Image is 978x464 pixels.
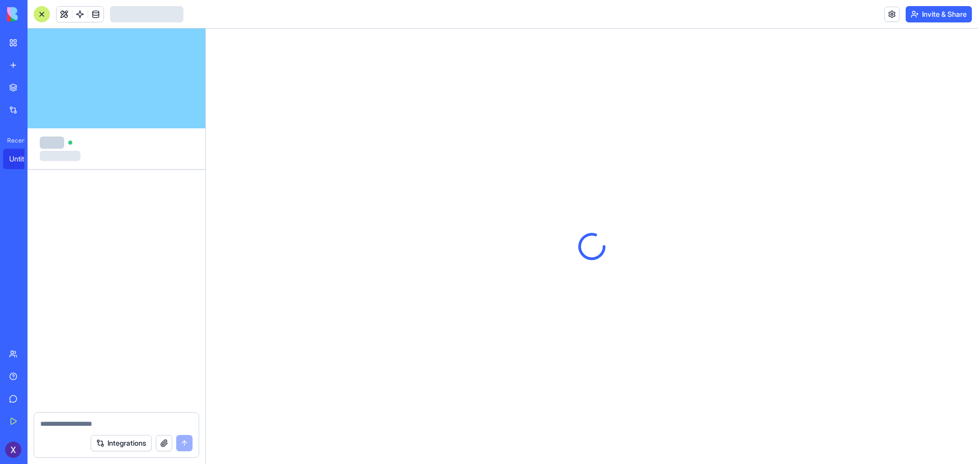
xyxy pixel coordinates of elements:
div: Untitled App [9,154,38,164]
img: ACg8ocIzbhZT9DULIc5wXb07KUN2qICFzRPY_5QMU8ij0ARBLElFnQ=s96-c [5,442,21,458]
button: Integrations [91,435,152,451]
a: Untitled App [3,149,44,169]
span: Recent [3,137,24,145]
img: logo [7,7,70,21]
button: Invite & Share [906,6,972,22]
